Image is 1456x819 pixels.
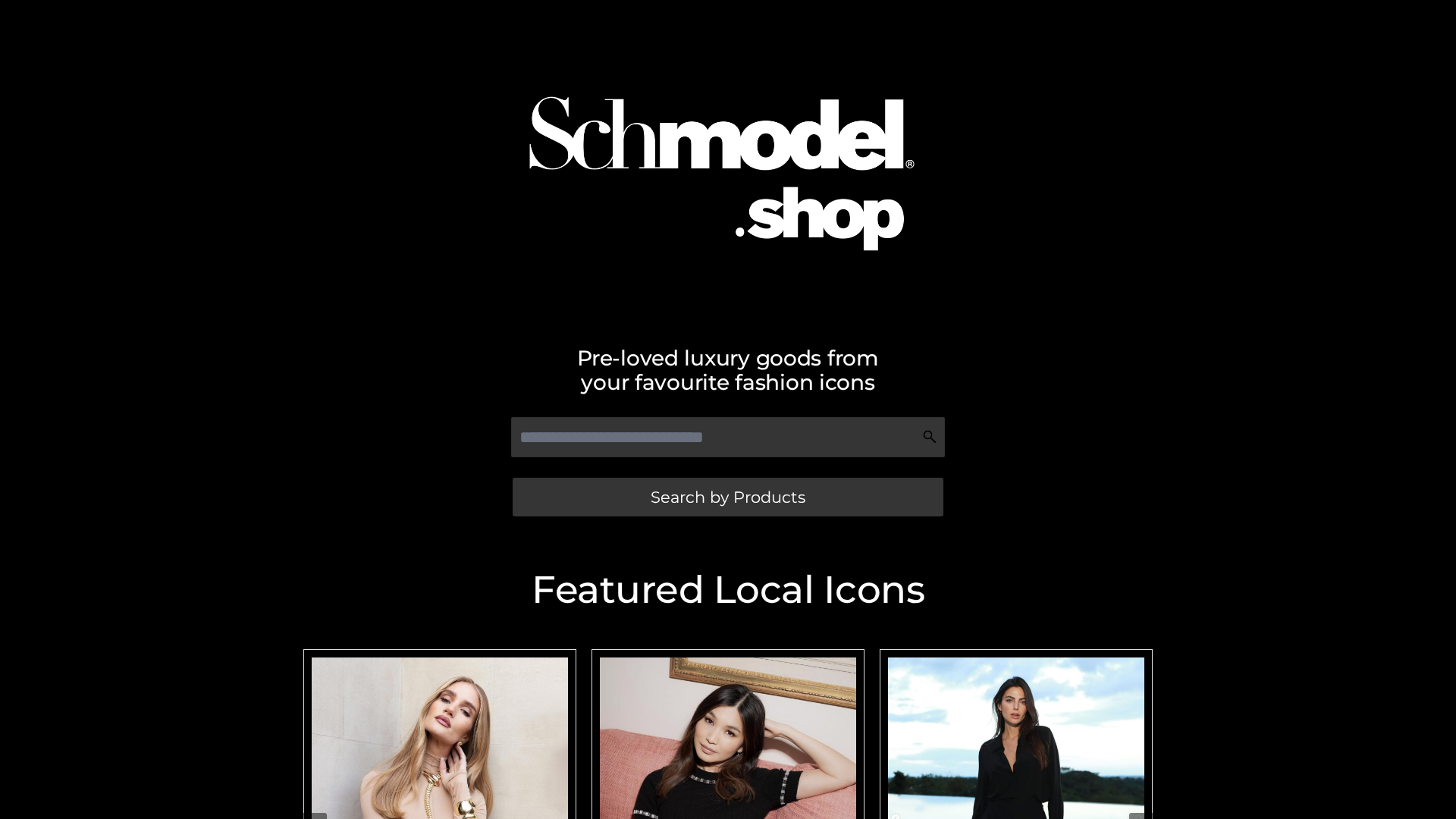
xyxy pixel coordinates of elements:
h2: Pre-loved luxury goods from your favourite fashion icons [296,346,1160,394]
img: Search Icon [922,429,937,444]
h2: Featured Local Icons​ [296,571,1160,609]
span: Search by Products [651,489,805,505]
a: Search by Products [513,478,943,516]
